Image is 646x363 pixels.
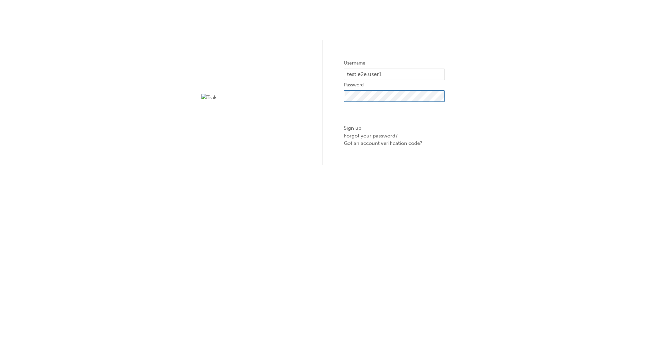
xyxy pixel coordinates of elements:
button: Sign In [344,107,445,120]
label: Password [344,81,445,89]
input: Username [344,69,445,80]
a: Got an account verification code? [344,139,445,147]
a: Sign up [344,124,445,132]
label: Username [344,59,445,67]
a: Forgot your password? [344,132,445,140]
img: Trak [201,94,302,102]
